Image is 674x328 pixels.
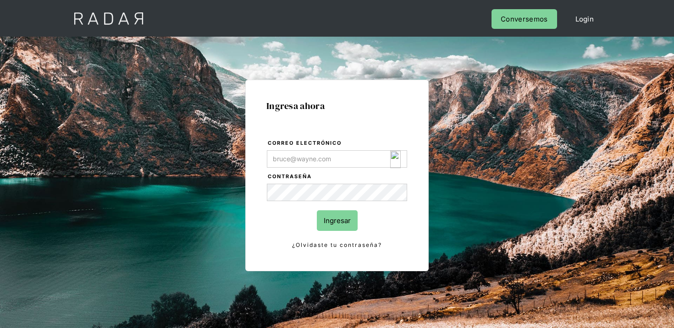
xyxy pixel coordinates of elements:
[266,101,408,111] h1: Ingresa ahora
[267,240,407,250] a: ¿Olvidaste tu contraseña?
[268,172,407,181] label: Contraseña
[266,138,408,250] form: Login Form
[317,210,358,231] input: Ingresar
[492,9,557,29] a: Conversemos
[267,150,407,168] input: bruce@wayne.com
[268,139,407,148] label: Correo electrónico
[566,9,603,29] a: Login
[390,151,401,168] img: icon_180.svg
